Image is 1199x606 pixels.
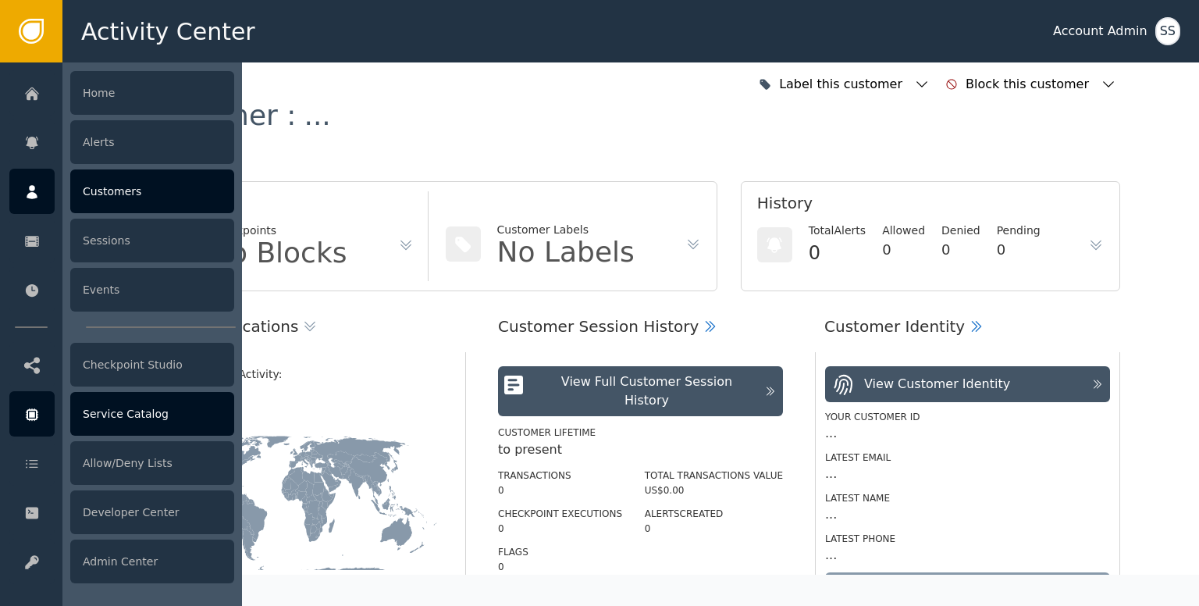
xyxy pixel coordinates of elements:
div: Customer Identity [824,315,965,338]
div: 0 [809,239,866,267]
label: Flags [498,547,528,558]
div: Block this customer [966,75,1093,94]
div: ... [825,505,1110,524]
div: Home [70,71,234,115]
a: Alerts [9,119,234,165]
div: 0 [997,239,1041,260]
label: Checkpoint Executions [498,508,622,519]
div: ... [825,546,1110,565]
a: Customers [9,169,234,214]
div: Pending [997,223,1041,239]
div: 0 [498,560,622,574]
div: Latest Location Activity: [151,366,456,383]
div: Events [70,268,234,312]
a: Sessions [9,218,234,263]
button: SS [1155,17,1180,45]
a: Admin Center [9,539,234,584]
label: Alerts Created [645,508,724,519]
div: Developer Center [70,490,234,534]
div: Allow/Deny Lists [70,441,234,485]
div: to present [498,440,783,459]
div: Alerts [70,120,234,164]
div: Customer Labels [497,222,635,238]
div: Latest Email [825,451,1110,465]
div: Number of sources: 0 [825,572,1110,594]
a: Checkpoint Studio [9,342,234,387]
a: Allow/Deny Lists [9,440,234,486]
div: Latest Name [825,491,1110,505]
label: Customer Lifetime [498,427,596,438]
div: History [757,191,1104,223]
button: Block this customer [941,67,1120,102]
div: Service Catalog [70,392,234,436]
div: No Blocks [209,239,347,267]
div: Customer Session History [498,315,699,338]
div: 0 [882,239,925,260]
button: View Customer Identity [825,366,1110,402]
a: Home [9,70,234,116]
div: Flags [158,191,414,223]
span: Activity Center [81,14,255,49]
div: Total Alerts [809,223,866,239]
div: Checkpoint Studio [70,343,234,387]
div: 0 [498,522,622,536]
div: 0 [498,483,622,497]
div: ... [825,465,1110,483]
div: ... [825,424,1110,443]
button: View Full Customer Session History [498,366,783,416]
a: Developer Center [9,490,234,535]
div: 0 [645,522,783,536]
div: View Full Customer Session History [537,373,756,410]
div: Checkpoints [209,223,347,239]
a: Service Catalog [9,391,234,437]
div: Sessions [70,219,234,262]
div: Admin Center [70,540,234,583]
button: Label this customer [755,67,934,102]
div: 0 [941,239,980,260]
div: Allowed [882,223,925,239]
div: Your Customer ID [825,410,1110,424]
div: Denied [941,223,980,239]
div: No Labels [497,238,635,266]
div: Latest Phone [825,532,1110,546]
div: View Customer Identity [864,375,1010,394]
div: Customers [70,169,234,213]
label: Transactions [498,470,571,481]
div: ... [304,102,330,130]
div: US$0.00 [645,483,783,497]
div: Account Admin [1053,22,1147,41]
label: Total Transactions Value [645,470,783,481]
div: Label this customer [779,75,906,94]
a: Events [9,267,234,312]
